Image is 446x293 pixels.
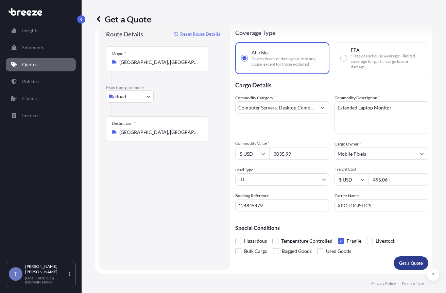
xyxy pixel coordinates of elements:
[401,281,424,286] a: Terms of Use
[119,129,200,136] input: Destination
[368,173,428,186] input: Enter amount
[347,236,361,246] span: Fragile
[112,51,126,56] div: Origin
[334,192,359,199] label: Carrier Name
[371,281,396,286] a: Privacy Policy
[252,49,269,56] span: All risks
[115,93,126,100] span: Road
[106,85,223,90] p: Main transport mode
[22,27,38,34] p: Insights
[316,101,329,114] button: Show suggestions
[326,246,351,256] span: Used Goods
[235,167,256,173] span: Load Type
[95,14,151,24] p: Get a Quote
[22,78,39,85] p: Policies
[25,264,67,275] p: [PERSON_NAME] [PERSON_NAME]
[351,47,360,53] span: FPA
[281,236,332,246] span: Temperature Controlled
[235,225,428,230] p: Special Conditions
[376,236,395,246] span: Livestock
[14,271,18,277] span: T
[6,58,76,71] a: Quotes
[235,192,269,199] label: Booking Reference
[238,176,245,183] span: LTL
[6,41,76,54] a: Shipments
[25,276,67,284] p: [EMAIL_ADDRESS][DOMAIN_NAME]
[6,109,76,122] a: Invoices
[394,256,428,270] button: Get a Quote
[244,236,267,246] span: Hazardous
[399,260,423,266] p: Get a Quote
[335,148,416,160] input: Full name
[22,44,44,51] p: Shipments
[119,59,200,66] input: Origin
[236,101,316,114] input: Select a commodity type
[6,24,76,37] a: Insights
[334,94,380,101] label: Commodity Description
[334,199,428,211] input: Enter name
[235,199,329,211] input: Your internal reference
[244,246,268,256] span: Bulk Cargo
[22,61,37,68] p: Quotes
[235,74,428,94] p: Cargo Details
[6,75,76,88] a: Policies
[341,55,347,61] input: FPA"Free of Particular Average" - limited coverage for partial cargo loss or damage
[282,246,312,256] span: Bagged Goods
[252,56,323,67] span: Covers losses or damages due to any cause, except for those excluded
[112,121,136,126] div: Destination
[235,94,276,101] label: Commodity Category
[334,167,428,172] span: Freight Cost
[6,92,76,105] a: Claims
[22,112,39,119] p: Invoices
[106,90,154,103] button: Select transport
[235,173,329,186] button: LTL
[22,95,37,102] p: Claims
[351,53,423,70] span: "Free of Particular Average" - limited coverage for partial cargo loss or damage
[235,141,329,146] span: Commodity Value
[269,148,329,160] input: Type amount
[241,55,247,61] input: All risksCovers losses or damages due to any cause, except for those excluded
[334,141,361,148] label: Cargo Owner
[416,148,428,160] button: Show suggestions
